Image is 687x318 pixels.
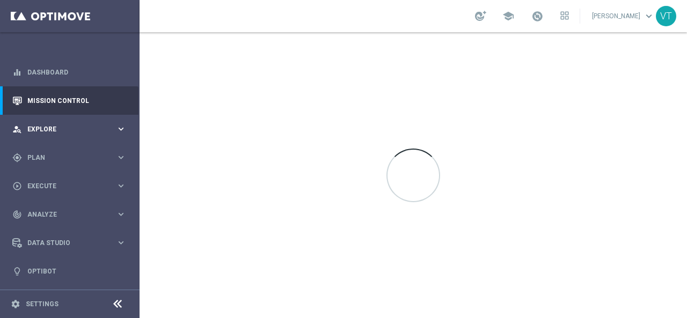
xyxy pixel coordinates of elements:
[12,257,126,285] div: Optibot
[12,97,127,105] button: Mission Control
[116,238,126,248] i: keyboard_arrow_right
[12,239,127,247] button: Data Studio keyboard_arrow_right
[27,126,116,132] span: Explore
[116,209,126,219] i: keyboard_arrow_right
[12,267,127,276] button: lightbulb Optibot
[12,68,127,77] button: equalizer Dashboard
[12,58,126,86] div: Dashboard
[591,8,656,24] a: [PERSON_NAME]keyboard_arrow_down
[12,124,116,134] div: Explore
[656,6,676,26] div: VT
[12,182,127,190] button: play_circle_outline Execute keyboard_arrow_right
[116,124,126,134] i: keyboard_arrow_right
[27,240,116,246] span: Data Studio
[12,86,126,115] div: Mission Control
[12,124,22,134] i: person_search
[27,183,116,189] span: Execute
[27,86,126,115] a: Mission Control
[12,153,127,162] button: gps_fixed Plan keyboard_arrow_right
[11,299,20,309] i: settings
[502,10,514,22] span: school
[12,238,116,248] div: Data Studio
[116,152,126,162] i: keyboard_arrow_right
[27,58,126,86] a: Dashboard
[12,181,116,191] div: Execute
[12,68,22,77] i: equalizer
[12,210,22,219] i: track_changes
[12,210,116,219] div: Analyze
[12,153,22,162] i: gps_fixed
[27,211,116,218] span: Analyze
[26,301,59,307] a: Settings
[12,181,22,191] i: play_circle_outline
[27,257,126,285] a: Optibot
[643,10,655,22] span: keyboard_arrow_down
[12,125,127,134] button: person_search Explore keyboard_arrow_right
[12,153,116,162] div: Plan
[12,210,127,219] button: track_changes Analyze keyboard_arrow_right
[12,267,22,276] i: lightbulb
[27,154,116,161] span: Plan
[116,181,126,191] i: keyboard_arrow_right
